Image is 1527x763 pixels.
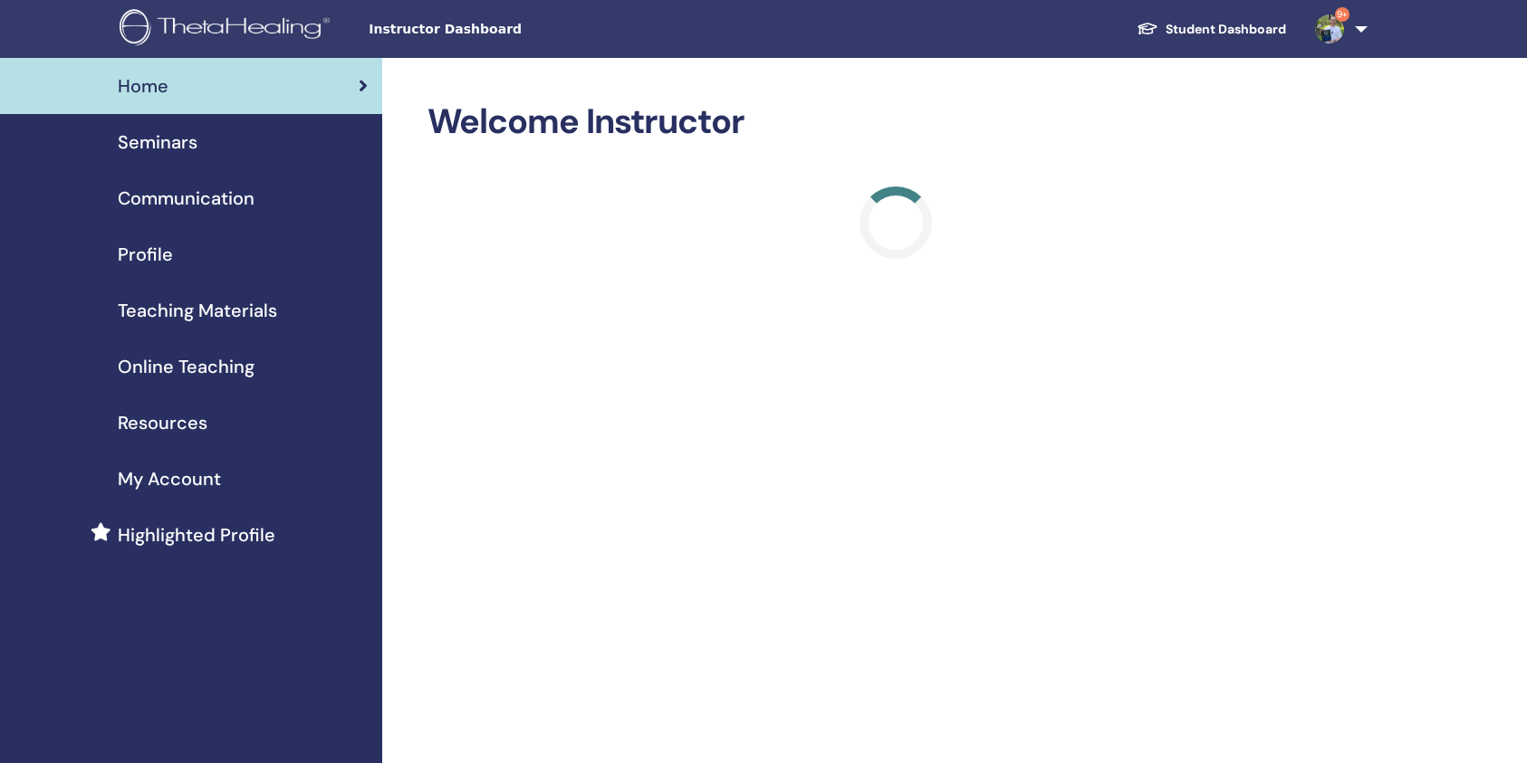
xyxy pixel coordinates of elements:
span: Instructor Dashboard [369,20,640,39]
span: Highlighted Profile [118,521,275,548]
span: Online Teaching [118,353,254,380]
span: Resources [118,409,207,436]
span: Profile [118,241,173,268]
span: Communication [118,185,254,212]
a: Student Dashboard [1122,13,1301,46]
span: Seminars [118,129,197,156]
img: logo.png [120,9,336,50]
h2: Welcome Instructor [427,101,1365,143]
img: default.jpg [1315,14,1344,43]
span: Teaching Materials [118,297,277,324]
span: Home [118,72,168,100]
span: My Account [118,465,221,492]
img: graduation-cap-white.svg [1137,21,1158,36]
span: 9+ [1335,7,1349,22]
